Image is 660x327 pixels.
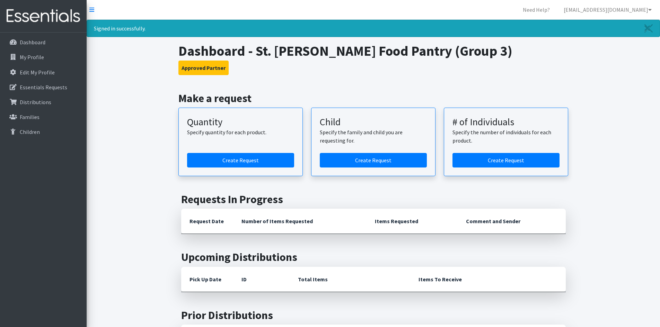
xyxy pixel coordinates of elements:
[20,99,51,106] p: Distributions
[20,39,45,46] p: Dashboard
[517,3,555,17] a: Need Help?
[181,193,566,206] h2: Requests In Progress
[3,50,84,64] a: My Profile
[320,116,427,128] h3: Child
[637,20,660,37] a: Close
[3,80,84,94] a: Essentials Requests
[178,92,568,105] h2: Make a request
[20,54,44,61] p: My Profile
[233,267,290,292] th: ID
[20,128,40,135] p: Children
[367,209,458,234] th: Items Requested
[3,95,84,109] a: Distributions
[20,84,67,91] p: Essentials Requests
[233,209,367,234] th: Number of Items Requested
[3,110,84,124] a: Families
[181,251,566,264] h2: Upcoming Distributions
[410,267,566,292] th: Items To Receive
[3,4,84,28] img: HumanEssentials
[290,267,410,292] th: Total Items
[558,3,657,17] a: [EMAIL_ADDRESS][DOMAIN_NAME]
[87,20,660,37] div: Signed in successfully.
[187,116,294,128] h3: Quantity
[3,65,84,79] a: Edit My Profile
[452,116,560,128] h3: # of Individuals
[178,43,568,59] h1: Dashboard - St. [PERSON_NAME] Food Pantry (Group 3)
[3,125,84,139] a: Children
[452,153,560,167] a: Create a request by number of individuals
[320,128,427,145] p: Specify the family and child you are requesting for.
[187,153,294,167] a: Create a request by quantity
[20,69,55,76] p: Edit My Profile
[320,153,427,167] a: Create a request for a child or family
[181,309,566,322] h2: Prior Distributions
[187,128,294,136] p: Specify quantity for each product.
[452,128,560,145] p: Specify the number of individuals for each product.
[181,267,233,292] th: Pick Up Date
[178,61,229,75] button: Approved Partner
[181,209,233,234] th: Request Date
[458,209,565,234] th: Comment and Sender
[20,113,39,120] p: Families
[3,35,84,49] a: Dashboard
